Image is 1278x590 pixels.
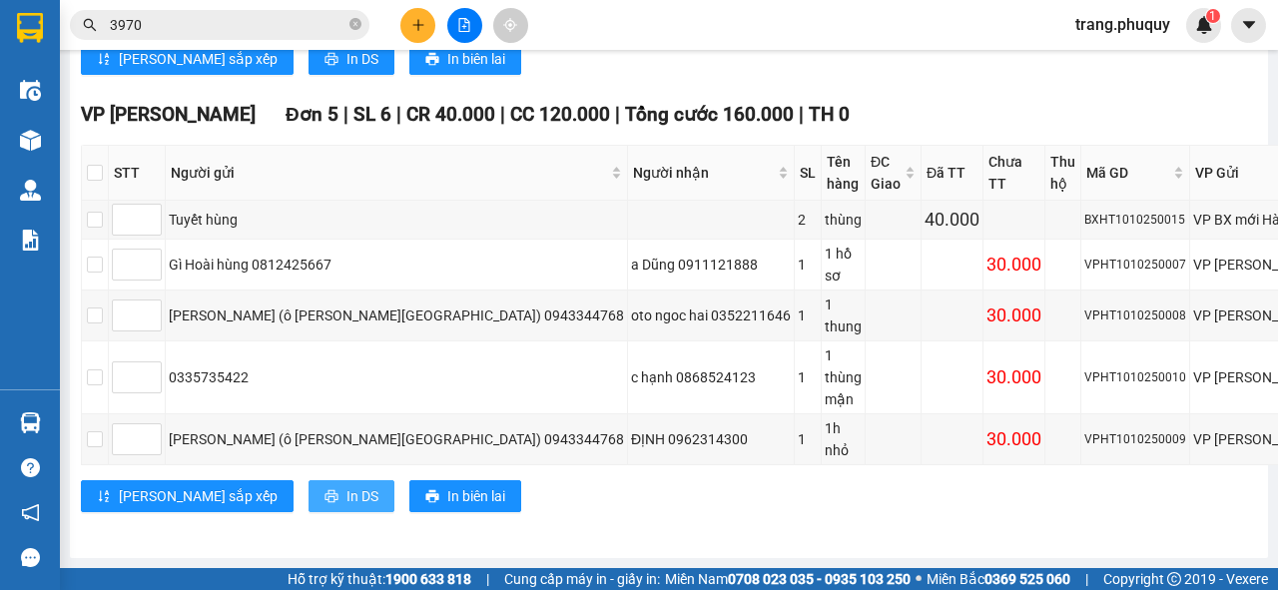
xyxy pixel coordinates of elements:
[927,568,1070,590] span: Miền Bắc
[353,103,391,126] span: SL 6
[97,52,111,68] span: sort-ascending
[825,417,862,461] div: 1h nhỏ
[17,13,43,43] img: logo-vxr
[406,103,495,126] span: CR 40.000
[1167,572,1181,586] span: copyright
[986,301,1041,329] div: 30.000
[493,8,528,43] button: aim
[825,344,862,410] div: 1 thùng mận
[916,575,922,583] span: ⚪️
[349,16,361,35] span: close-circle
[81,43,294,75] button: sort-ascending[PERSON_NAME] sắp xếp
[631,366,791,388] div: c hạnh 0868524123
[799,103,804,126] span: |
[346,485,378,507] span: In DS
[447,485,505,507] span: In biên lai
[169,254,624,276] div: Gì Hoài hùng 0812425667
[825,294,862,337] div: 1 thung
[169,428,624,450] div: [PERSON_NAME] (ô [PERSON_NAME][GEOGRAPHIC_DATA]) 0943344768
[324,489,338,505] span: printer
[1084,211,1186,230] div: BXHT1010250015
[81,480,294,512] button: sort-ascending[PERSON_NAME] sắp xếp
[510,103,610,126] span: CC 120.000
[631,254,791,276] div: a Dũng 0911121888
[447,8,482,43] button: file-add
[504,568,660,590] span: Cung cấp máy in - giấy in:
[97,489,111,505] span: sort-ascending
[986,363,1041,391] div: 30.000
[633,162,774,184] span: Người nhận
[109,146,166,201] th: STT
[871,151,901,195] span: ĐC Giao
[665,568,911,590] span: Miền Nam
[1085,568,1088,590] span: |
[119,48,278,70] span: [PERSON_NAME] sắp xếp
[171,162,607,184] span: Người gửi
[409,43,521,75] button: printerIn biên lai
[20,80,41,101] img: warehouse-icon
[986,425,1041,453] div: 30.000
[288,568,471,590] span: Hỗ trợ kỹ thuật:
[822,146,866,201] th: Tên hàng
[809,103,850,126] span: TH 0
[169,209,624,231] div: Tuyết hùng
[1081,291,1190,341] td: VPHT1010250008
[1195,16,1213,34] img: icon-new-feature
[1081,240,1190,291] td: VPHT1010250007
[825,209,862,231] div: thùng
[728,571,911,587] strong: 0708 023 035 - 0935 103 250
[20,230,41,251] img: solution-icon
[20,180,41,201] img: warehouse-icon
[631,304,791,326] div: oto ngoc hai 0352211646
[343,103,348,126] span: |
[825,243,862,287] div: 1 hồ sơ
[349,18,361,30] span: close-circle
[798,428,818,450] div: 1
[1084,430,1186,449] div: VPHT1010250009
[385,571,471,587] strong: 1900 633 818
[1081,414,1190,465] td: VPHT1010250009
[396,103,401,126] span: |
[169,304,624,326] div: [PERSON_NAME] (ô [PERSON_NAME][GEOGRAPHIC_DATA]) 0943344768
[615,103,620,126] span: |
[1084,256,1186,275] div: VPHT1010250007
[83,18,97,32] span: search
[346,48,378,70] span: In DS
[309,480,394,512] button: printerIn DS
[798,209,818,231] div: 2
[1059,12,1186,37] span: trang.phuquy
[1086,162,1169,184] span: Mã GD
[20,130,41,151] img: warehouse-icon
[457,18,471,32] span: file-add
[1231,8,1266,43] button: caret-down
[984,571,1070,587] strong: 0369 525 060
[631,428,791,450] div: ĐỊNH 0962314300
[983,146,1045,201] th: Chưa TT
[286,103,338,126] span: Đơn 5
[1045,146,1081,201] th: Thu hộ
[21,548,40,567] span: message
[411,18,425,32] span: plus
[486,568,489,590] span: |
[1206,9,1220,23] sup: 1
[798,304,818,326] div: 1
[119,485,278,507] span: [PERSON_NAME] sắp xếp
[20,412,41,433] img: warehouse-icon
[169,366,624,388] div: 0335735422
[324,52,338,68] span: printer
[922,146,983,201] th: Đã TT
[625,103,794,126] span: Tổng cước 160.000
[795,146,822,201] th: SL
[1084,306,1186,325] div: VPHT1010250008
[1240,16,1258,34] span: caret-down
[309,43,394,75] button: printerIn DS
[798,254,818,276] div: 1
[986,251,1041,279] div: 30.000
[21,458,40,477] span: question-circle
[425,52,439,68] span: printer
[447,48,505,70] span: In biên lai
[110,14,345,36] input: Tìm tên, số ĐT hoặc mã đơn
[81,103,256,126] span: VP [PERSON_NAME]
[1209,9,1216,23] span: 1
[409,480,521,512] button: printerIn biên lai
